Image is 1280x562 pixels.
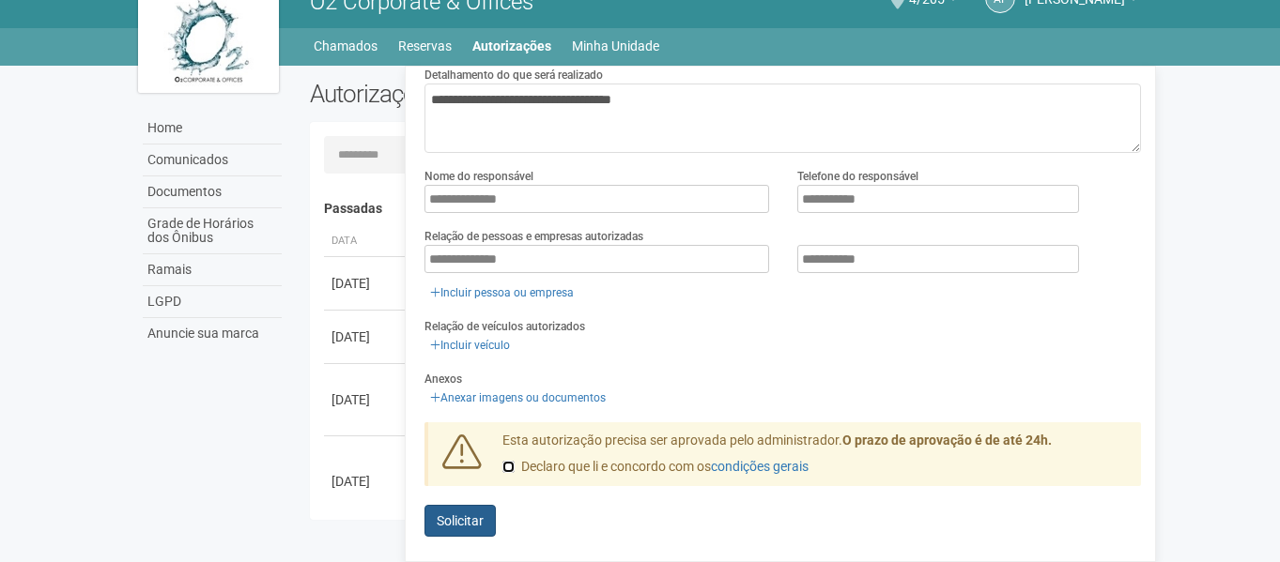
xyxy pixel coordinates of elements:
[310,80,712,108] h2: Autorizações
[797,168,918,185] label: Telefone do responsável
[424,387,611,408] a: Anexar imagens ou documentos
[488,432,1142,486] div: Esta autorização precisa ser aprovada pelo administrador.
[143,254,282,286] a: Ramais
[143,144,282,176] a: Comunicados
[398,33,452,59] a: Reservas
[437,513,484,528] span: Solicitar
[332,472,401,491] div: [DATE]
[143,208,282,254] a: Grade de Horários dos Ônibus
[502,458,809,477] label: Declaro que li e concordo com os
[424,335,516,356] a: Incluir veículo
[143,286,282,318] a: LGPD
[424,228,643,245] label: Relação de pessoas e empresas autorizadas
[424,168,533,185] label: Nome do responsável
[424,67,603,84] label: Detalhamento do que será realizado
[842,433,1052,448] strong: O prazo de aprovação é de até 24h.
[332,327,401,346] div: [DATE]
[711,459,809,474] a: condições gerais
[424,505,496,537] button: Solicitar
[324,202,1129,216] h4: Passadas
[332,274,401,293] div: [DATE]
[143,113,282,144] a: Home
[572,33,659,59] a: Minha Unidade
[143,176,282,208] a: Documentos
[424,318,585,335] label: Relação de veículos autorizados
[332,390,401,409] div: [DATE]
[314,33,378,59] a: Chamados
[143,318,282,349] a: Anuncie sua marca
[472,33,551,59] a: Autorizações
[324,226,409,257] th: Data
[424,371,462,387] label: Anexos
[424,282,579,303] a: Incluir pessoa ou empresa
[502,461,515,473] input: Declaro que li e concordo com oscondições gerais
